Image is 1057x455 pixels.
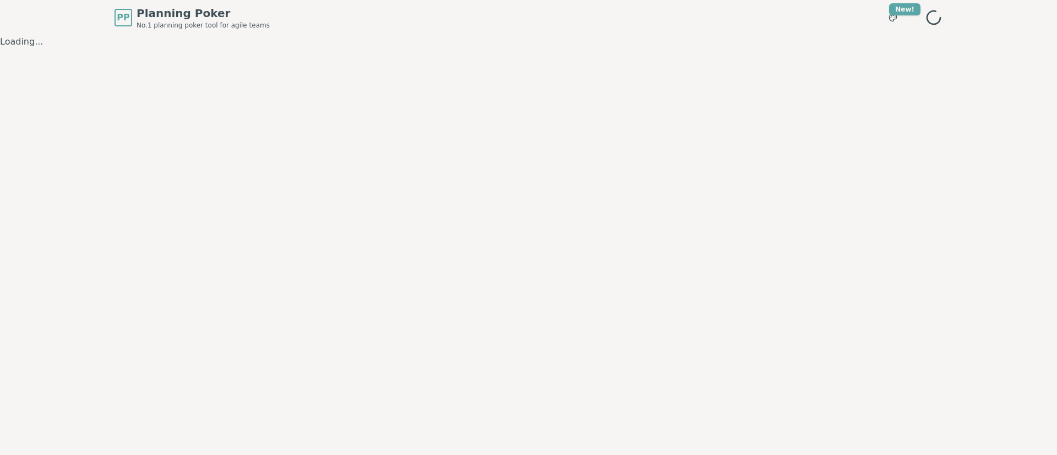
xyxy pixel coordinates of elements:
[117,11,129,24] span: PP
[883,8,903,28] button: New!
[137,21,270,30] span: No.1 planning poker tool for agile teams
[889,3,920,15] div: New!
[115,6,270,30] a: PPPlanning PokerNo.1 planning poker tool for agile teams
[137,6,270,21] span: Planning Poker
